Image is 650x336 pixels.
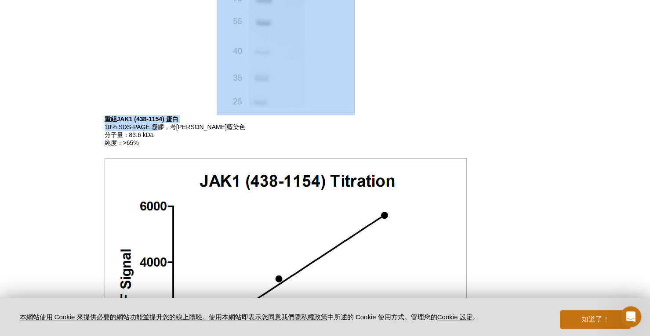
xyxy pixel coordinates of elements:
[404,313,437,321] font: 。管理您的
[105,131,154,138] font: 分子量：83.6 kDa
[105,139,139,146] font: 純度：>65%
[620,306,641,327] iframe: 對講機即時聊天
[560,310,630,329] button: 知道了！
[20,313,327,321] a: 本網站使用 Cookie 來提供必要的網站功能並提升您的線上體驗。使用本網站即表示您同意我們隱私權政策
[105,123,245,130] font: 10% SDS-PAGE 凝膠，考[PERSON_NAME]藍染色
[581,315,609,323] font: 知道了！
[472,313,479,321] font: 。
[327,313,404,321] font: 中所述的 Cookie 使用方式
[437,313,473,321] font: Cookie 設定
[437,313,473,322] button: Cookie 設定
[105,116,178,123] font: 重組JAK1 (438-1154) 蛋白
